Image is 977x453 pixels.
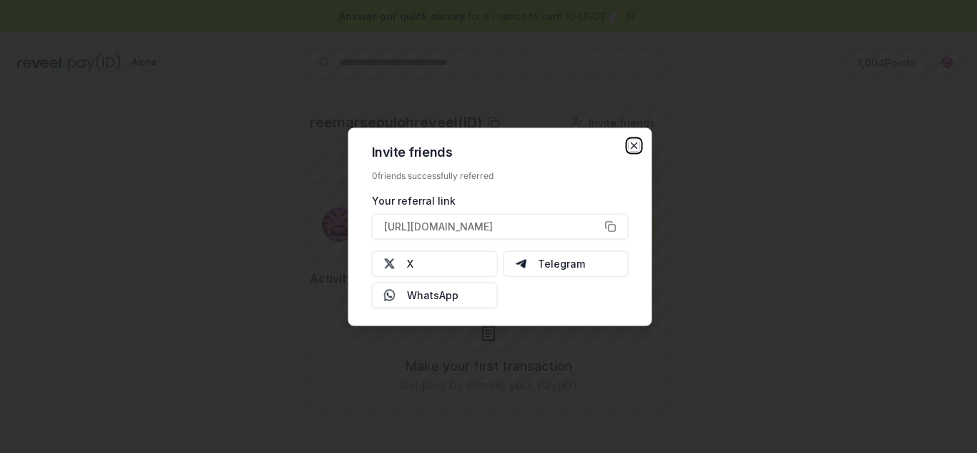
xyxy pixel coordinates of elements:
button: [URL][DOMAIN_NAME] [372,213,629,239]
h2: Invite friends [372,145,629,158]
button: Telegram [503,250,629,276]
div: Your referral link [372,193,629,208]
button: X [372,250,498,276]
span: [URL][DOMAIN_NAME] [384,219,493,234]
button: WhatsApp [372,282,498,308]
img: X [384,258,396,269]
div: 0 friends successfully referred [372,170,629,181]
img: Whatsapp [384,289,396,301]
img: Telegram [515,258,526,269]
